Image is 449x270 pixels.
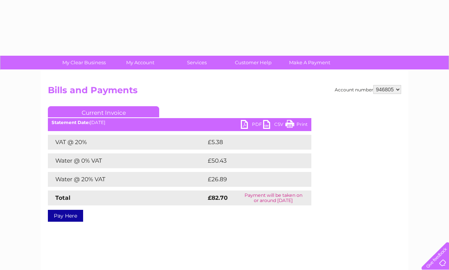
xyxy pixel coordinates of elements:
td: £5.38 [206,135,294,150]
a: PDF [241,120,263,131]
td: Payment will be taken on or around [DATE] [235,191,311,205]
td: £50.43 [206,153,296,168]
td: Water @ 0% VAT [48,153,206,168]
td: VAT @ 20% [48,135,206,150]
a: Pay Here [48,210,83,222]
a: Services [166,56,227,69]
td: £26.89 [206,172,297,187]
strong: Total [55,194,71,201]
a: Print [285,120,308,131]
a: My Clear Business [53,56,115,69]
a: Customer Help [223,56,284,69]
strong: £82.70 [208,194,228,201]
h2: Bills and Payments [48,85,401,99]
a: Current Invoice [48,106,159,117]
a: My Account [110,56,171,69]
a: CSV [263,120,285,131]
a: Make A Payment [279,56,340,69]
td: Water @ 20% VAT [48,172,206,187]
div: Account number [335,85,401,94]
b: Statement Date: [52,120,90,125]
div: [DATE] [48,120,311,125]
